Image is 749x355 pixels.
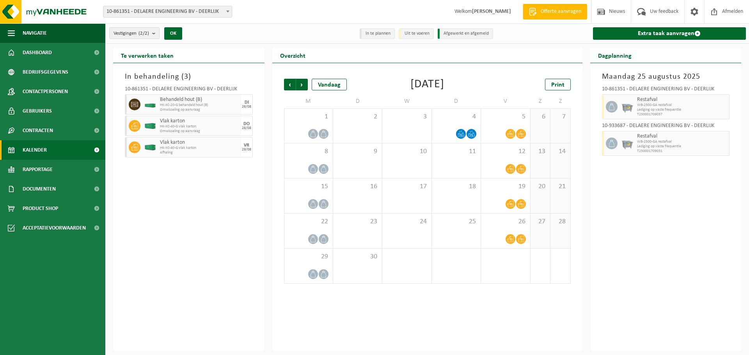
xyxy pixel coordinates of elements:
[296,79,308,90] span: Volgende
[637,140,728,144] span: WB-2500-GA restafval
[160,129,239,134] span: Omwisseling op aanvraag
[23,43,52,62] span: Dashboard
[244,143,249,148] div: VR
[23,218,86,238] span: Acceptatievoorwaarden
[551,82,564,88] span: Print
[103,6,232,17] span: 10-861351 - DELAERE ENGINEERING BV - DEERLIJK
[113,48,181,63] h2: Te verwerken taken
[160,124,239,129] span: HK-XC-40-G vlak karton
[386,147,427,156] span: 10
[360,28,395,39] li: In te plannen
[637,133,728,140] span: Restafval
[637,97,728,103] span: Restafval
[245,100,249,105] div: DI
[288,147,329,156] span: 8
[337,217,378,226] span: 23
[554,217,566,226] span: 28
[23,199,58,218] span: Product Shop
[160,118,239,124] span: Vlak karton
[184,73,188,81] span: 3
[550,94,570,108] td: Z
[160,103,239,108] span: HK-XC-20-G behandeld hout (B)
[144,102,156,108] img: HK-XC-20-GN-00
[312,79,347,90] div: Vandaag
[337,147,378,156] span: 9
[523,4,587,19] a: Offerte aanvragen
[621,138,633,149] img: WB-2500-GAL-GY-01
[164,27,182,40] button: OK
[242,148,251,152] div: 29/08
[23,160,53,179] span: Rapportage
[545,79,571,90] a: Print
[436,217,477,226] span: 25
[399,28,434,39] li: Uit te voeren
[590,48,639,63] h2: Dagplanning
[637,103,728,108] span: WB-2500-GA restafval
[534,217,546,226] span: 27
[436,182,477,191] span: 18
[534,182,546,191] span: 20
[436,147,477,156] span: 11
[160,97,239,103] span: Behandeld hout (B)
[337,253,378,261] span: 30
[23,121,53,140] span: Contracten
[138,31,149,36] count: (2/2)
[288,217,329,226] span: 22
[637,108,728,112] span: Lediging op vaste frequentie
[288,182,329,191] span: 15
[23,101,52,121] span: Gebruikers
[160,150,239,155] span: Afhaling
[432,94,481,108] td: D
[23,82,68,101] span: Contactpersonen
[485,217,526,226] span: 26
[386,113,427,121] span: 3
[333,94,382,108] td: D
[436,113,477,121] span: 4
[472,9,511,14] strong: [PERSON_NAME]
[554,113,566,121] span: 7
[602,71,730,83] h3: Maandag 25 augustus 2025
[602,123,730,131] div: 10-933687 - DELAERE ENGINEERING BV - DEERLIJK
[382,94,431,108] td: W
[160,146,239,150] span: HK-XC-40-G vlak karton
[23,62,68,82] span: Bedrijfsgegevens
[288,253,329,261] span: 29
[284,79,296,90] span: Vorige
[337,113,378,121] span: 2
[103,6,232,18] span: 10-861351 - DELAERE ENGINEERING BV - DEERLIJK
[288,113,329,121] span: 1
[531,94,550,108] td: Z
[144,145,156,150] img: HK-XC-40-GN-00
[438,28,493,39] li: Afgewerkt en afgemeld
[554,147,566,156] span: 14
[242,126,251,130] div: 28/08
[485,147,526,156] span: 12
[539,8,583,16] span: Offerte aanvragen
[602,87,730,94] div: 10-861351 - DELAERE ENGINEERING BV - DEERLIJK
[386,182,427,191] span: 17
[125,71,253,83] h3: In behandeling ( )
[637,149,728,154] span: T250001709031
[23,179,56,199] span: Documenten
[160,140,239,146] span: Vlak karton
[125,87,253,94] div: 10-861351 - DELAERE ENGINEERING BV - DEERLIJK
[593,27,746,40] a: Extra taak aanvragen
[272,48,313,63] h2: Overzicht
[23,140,47,160] span: Kalender
[109,27,160,39] button: Vestigingen(2/2)
[23,23,47,43] span: Navigatie
[243,122,250,126] div: DO
[114,28,149,39] span: Vestigingen
[485,182,526,191] span: 19
[160,108,239,112] span: Omwisseling op aanvraag
[386,217,427,226] span: 24
[637,144,728,149] span: Lediging op vaste frequentie
[284,94,333,108] td: M
[410,79,444,90] div: [DATE]
[481,94,530,108] td: V
[485,113,526,121] span: 5
[337,182,378,191] span: 16
[554,182,566,191] span: 21
[621,101,633,113] img: WB-2500-GAL-GY-01
[637,112,728,117] span: T250001709037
